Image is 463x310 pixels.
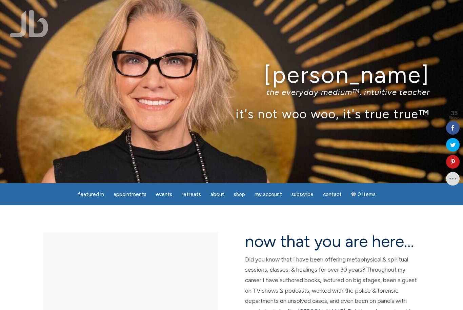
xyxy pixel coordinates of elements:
[287,188,318,201] a: Subscribe
[178,188,205,201] a: Retreats
[210,191,224,197] span: About
[347,187,380,201] a: Cart0 items
[358,192,376,197] span: 0 items
[114,191,146,197] span: Appointments
[323,191,342,197] span: Contact
[33,62,430,88] h1: [PERSON_NAME]
[156,191,172,197] span: Events
[291,191,314,197] span: Subscribe
[182,191,201,197] span: Retreats
[152,188,176,201] a: Events
[255,191,282,197] span: My Account
[319,188,346,201] a: Contact
[74,188,108,201] a: featured in
[206,188,228,201] a: About
[109,188,150,201] a: Appointments
[10,10,48,37] img: Jamie Butler. The Everyday Medium
[351,191,358,197] i: Cart
[449,110,460,116] span: 35
[78,191,104,197] span: featured in
[230,188,249,201] a: Shop
[250,188,286,201] a: My Account
[33,87,430,97] p: the everyday medium™, intuitive teacher
[449,116,460,120] span: Shares
[33,106,430,121] p: it's not woo woo, it's true true™
[234,191,245,197] span: Shop
[245,232,420,250] h2: now that you are here…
